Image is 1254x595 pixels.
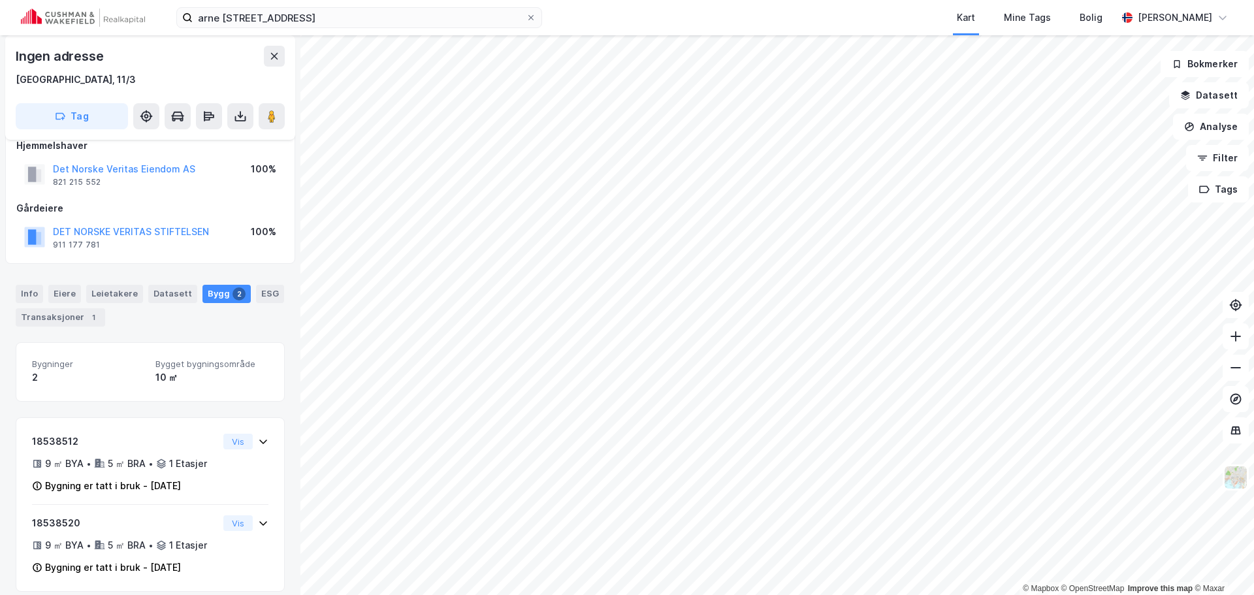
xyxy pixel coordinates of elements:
a: Mapbox [1023,584,1059,593]
span: Bygninger [32,359,145,370]
div: ESG [256,285,284,303]
div: Bygg [202,285,251,303]
div: 18538512 [32,434,218,449]
div: 2 [32,370,145,385]
img: cushman-wakefield-realkapital-logo.202ea83816669bd177139c58696a8fa1.svg [21,8,145,27]
div: 1 Etasjer [169,456,207,472]
div: 100% [251,224,276,240]
div: 2 [233,287,246,300]
div: Gårdeiere [16,201,284,216]
div: 18538520 [32,515,218,531]
div: Leietakere [86,285,143,303]
div: Ingen adresse [16,46,106,67]
div: 1 [87,311,100,324]
div: 911 177 781 [53,240,100,250]
button: Tags [1188,176,1249,202]
div: Transaksjoner [16,308,105,327]
button: Bokmerker [1161,51,1249,77]
div: Kart [957,10,975,25]
div: Bolig [1080,10,1102,25]
div: 821 215 552 [53,177,101,187]
div: 5 ㎡ BRA [108,456,146,472]
button: Vis [223,434,253,449]
div: Bygning er tatt i bruk - [DATE] [45,478,181,494]
div: 5 ㎡ BRA [108,538,146,553]
button: Filter [1186,145,1249,171]
div: [GEOGRAPHIC_DATA], 11/3 [16,72,136,88]
button: Analyse [1173,114,1249,140]
div: • [86,540,91,551]
iframe: Chat Widget [1189,532,1254,595]
div: Mine Tags [1004,10,1051,25]
div: Hjemmelshaver [16,138,284,153]
div: [PERSON_NAME] [1138,10,1212,25]
div: 100% [251,161,276,177]
div: • [148,540,153,551]
img: Z [1223,465,1248,490]
div: Eiere [48,285,81,303]
div: • [148,458,153,469]
button: Tag [16,103,128,129]
div: 9 ㎡ BYA [45,538,84,553]
div: 10 ㎡ [155,370,268,385]
div: • [86,458,91,469]
div: 1 Etasjer [169,538,207,553]
div: Bygning er tatt i bruk - [DATE] [45,560,181,575]
span: Bygget bygningsområde [155,359,268,370]
div: Info [16,285,43,303]
div: Kontrollprogram for chat [1189,532,1254,595]
div: 9 ㎡ BYA [45,456,84,472]
a: OpenStreetMap [1061,584,1125,593]
input: Søk på adresse, matrikkel, gårdeiere, leietakere eller personer [193,8,526,27]
button: Vis [223,515,253,531]
button: Datasett [1169,82,1249,108]
a: Improve this map [1128,584,1193,593]
div: Datasett [148,285,197,303]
